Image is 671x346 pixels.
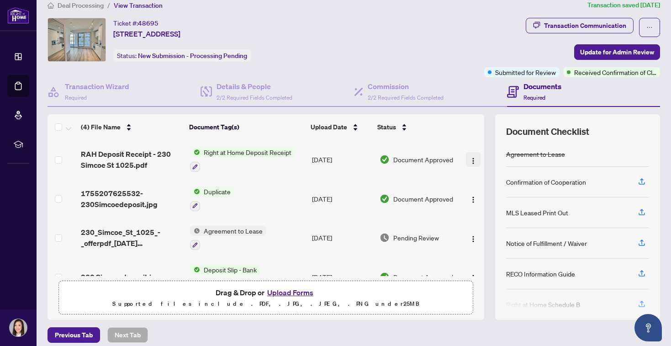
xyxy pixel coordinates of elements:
[190,226,200,236] img: Status Icon
[368,94,444,101] span: 2/2 Required Fields Completed
[200,147,295,157] span: Right at Home Deposit Receipt
[466,192,481,206] button: Logo
[466,270,481,284] button: Logo
[470,196,477,203] img: Logo
[470,274,477,282] img: Logo
[81,149,183,170] span: RAH Deposit Receipt - 230 Simcoe St 1025.pdf
[574,44,660,60] button: Update for Admin Review
[308,140,376,179] td: [DATE]
[495,67,556,77] span: Submitted for Review
[523,81,561,92] h4: Documents
[190,265,200,275] img: Status Icon
[377,122,396,132] span: Status
[393,154,453,165] span: Document Approved
[634,314,662,341] button: Open asap
[506,177,586,187] div: Confirmation of Cooperation
[646,24,653,31] span: ellipsis
[217,81,292,92] h4: Details & People
[7,7,29,24] img: logo
[10,319,27,336] img: Profile Icon
[308,179,376,218] td: [DATE]
[506,238,587,248] div: Notice of Fulfillment / Waiver
[544,18,626,33] div: Transaction Communication
[59,281,473,315] span: Drag & Drop orUpload FormsSupported files include .PDF, .JPG, .JPEG, .PNG under25MB
[264,287,316,298] button: Upload Forms
[506,125,589,138] span: Document Checklist
[308,257,376,297] td: [DATE]
[190,147,295,172] button: Status IconRight at Home Deposit Receipt
[113,28,180,39] span: [STREET_ADDRESS]
[65,94,87,101] span: Required
[48,327,100,343] button: Previous Tab
[65,81,129,92] h4: Transaction Wizard
[506,269,575,279] div: RECO Information Guide
[138,52,247,60] span: New Submission - Processing Pending
[190,265,260,289] button: Status IconDeposit Slip - Bank
[77,114,186,140] th: (4) File Name
[217,94,292,101] span: 2/2 Required Fields Completed
[190,147,200,157] img: Status Icon
[470,235,477,243] img: Logo
[81,188,183,210] span: 1755207625532-230Simcoedeposit.jpg
[190,186,234,211] button: Status IconDuplicate
[48,2,54,9] span: home
[200,265,260,275] span: Deposit Slip - Bank
[311,122,347,132] span: Upload Date
[380,272,390,282] img: Document Status
[574,67,656,77] span: Received Confirmation of Closing
[55,328,93,342] span: Previous Tab
[190,186,200,197] img: Status Icon
[380,194,390,204] img: Document Status
[190,226,266,250] button: Status IconAgreement to Lease
[393,233,439,243] span: Pending Review
[48,18,106,61] img: IMG-C12338387_1.jpg
[393,194,453,204] span: Document Approved
[81,122,121,132] span: (4) File Name
[308,218,376,258] td: [DATE]
[393,272,453,282] span: Document Approved
[526,18,634,33] button: Transaction Communication
[506,208,568,218] div: MLS Leased Print Out
[506,149,565,159] div: Agreement to Lease
[185,114,306,140] th: Document Tag(s)
[380,154,390,165] img: Document Status
[216,287,316,298] span: Drag & Drop or
[114,1,163,10] span: View Transaction
[466,152,481,167] button: Logo
[580,45,654,59] span: Update for Admin Review
[307,114,374,140] th: Upload Date
[81,271,160,282] span: 230 Simcoe deposit.jpg
[113,18,159,28] div: Ticket #:
[523,94,545,101] span: Required
[470,157,477,165] img: Logo
[368,81,444,92] h4: Commission
[466,230,481,245] button: Logo
[58,1,104,10] span: Deal Processing
[138,19,159,27] span: 48695
[380,233,390,243] img: Document Status
[113,49,251,62] div: Status:
[107,327,148,343] button: Next Tab
[64,298,467,309] p: Supported files include .PDF, .JPG, .JPEG, .PNG under 25 MB
[200,226,266,236] span: Agreement to Lease
[200,186,234,197] span: Duplicate
[81,227,183,249] span: 230_Simcoe_St_1025_-_offerpdf_[DATE] 23_13_58.pdf
[374,114,458,140] th: Status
